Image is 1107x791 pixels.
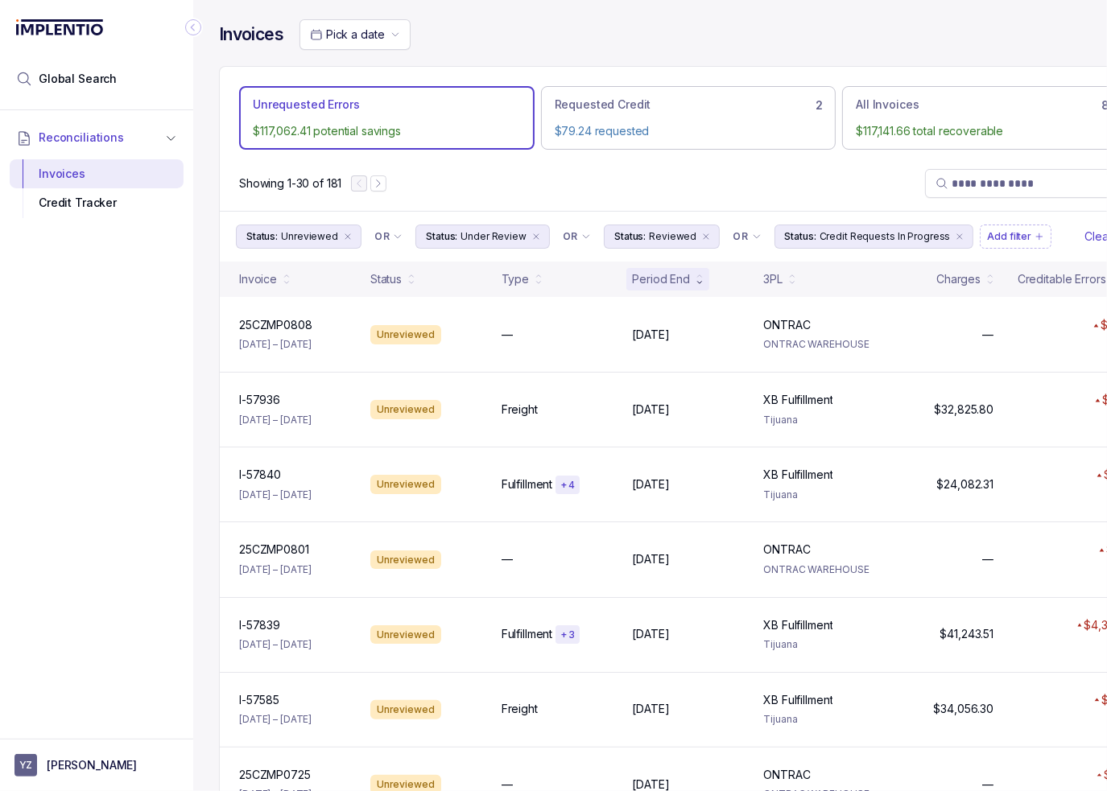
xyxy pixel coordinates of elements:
p: 25CZMP0725 [239,767,311,783]
p: Showing 1-30 of 181 [239,175,341,192]
p: ONTRAC [763,317,810,333]
p: [DATE] [633,551,670,567]
p: Requested Credit [555,97,651,113]
p: Status: [785,229,816,245]
p: [DATE] [633,476,670,492]
p: $117,062.41 potential savings [253,123,521,139]
p: [DATE] – [DATE] [239,711,312,727]
h4: Invoices [219,23,283,46]
div: Unreviewed [370,475,441,494]
p: OR [733,230,748,243]
p: [DATE] [633,701,670,717]
p: All Invoices [856,97,919,113]
div: remove content [700,230,713,243]
h6: 2 [816,99,823,112]
ul: Filter Group [236,225,1081,249]
button: User initials[PERSON_NAME] [14,754,179,777]
li: Filter Chip Connector undefined [563,230,591,243]
div: Invoices [23,159,171,188]
img: red pointer upwards [1099,548,1104,552]
p: XB Fulfillment [763,692,832,708]
button: Filter Chip Under Review [415,225,550,249]
p: [DATE] – [DATE] [239,637,312,653]
p: $34,056.30 [934,701,994,717]
p: I-57840 [239,467,281,483]
div: Reconciliations [10,156,184,221]
div: Credit Tracker [23,188,171,217]
p: + 4 [560,479,575,492]
p: OR [374,230,390,243]
p: Credit Requests In Progress [820,229,951,245]
div: Unreviewed [370,700,441,719]
span: Global Search [39,71,117,87]
li: Filter Chip Connector undefined [733,230,761,243]
button: Filter Chip Reviewed [604,225,720,249]
p: $24,082.31 [937,476,994,492]
button: Next Page [370,175,386,192]
div: remove content [953,230,966,243]
button: Filter Chip Add filter [980,225,1051,249]
p: 25CZMP0801 [239,542,309,558]
div: Period End [633,271,691,287]
button: Filter Chip Unreviewed [236,225,361,249]
p: Tijuana [763,487,875,503]
p: — [502,551,513,567]
p: ONTRAC [763,542,810,558]
img: red pointer upwards [1097,473,1101,477]
p: — [982,327,993,343]
p: Fulfillment [502,476,552,492]
img: red pointer upwards [1094,698,1099,702]
p: Status: [246,229,278,245]
p: ONTRAC [763,767,810,783]
p: ONTRAC WAREHOUSE [763,562,875,578]
img: red pointer upwards [1093,323,1098,328]
p: I-57839 [239,617,280,633]
img: red pointer upwards [1095,398,1100,402]
img: red pointer upwards [1097,773,1101,777]
p: $32,825.80 [935,402,994,418]
div: Invoice [239,271,277,287]
div: Type [502,271,529,287]
p: Tijuana [763,412,875,428]
p: Fulfillment [502,626,552,642]
p: Unrequested Errors [253,97,359,113]
p: [DATE] – [DATE] [239,336,312,352]
p: Tijuana [763,637,875,653]
div: remove content [530,230,543,243]
div: Charges [936,271,981,287]
p: Under Review [461,229,527,245]
p: — [502,327,513,343]
div: 3PL [763,271,783,287]
p: + 3 [560,628,575,641]
p: [DATE] [633,402,670,418]
p: Tijuana [763,711,875,727]
span: Pick a date [326,27,384,41]
p: [DATE] [633,626,670,642]
img: red pointer upwards [1077,623,1082,627]
p: 25CZMP0808 [239,317,312,333]
p: [PERSON_NAME] [47,757,137,773]
p: XB Fulfillment [763,467,832,483]
p: Reviewed [649,229,696,245]
div: Status [370,271,402,287]
span: Reconciliations [39,130,124,146]
p: XB Fulfillment [763,392,832,408]
div: Unreviewed [370,325,441,344]
p: I-57936 [239,392,280,408]
span: User initials [14,754,37,777]
div: Unreviewed [370,625,441,645]
p: Unreviewed [281,229,338,245]
p: XB Fulfillment [763,617,832,633]
p: — [982,551,993,567]
p: [DATE] [633,327,670,343]
p: Status: [614,229,646,245]
div: Unreviewed [370,400,441,419]
p: [DATE] – [DATE] [239,487,312,503]
p: OR [563,230,578,243]
p: $79.24 requested [555,123,823,139]
div: Unreviewed [370,550,441,570]
p: ONTRAC WAREHOUSE [763,336,875,352]
li: Filter Chip Credit Requests In Progress [774,225,974,249]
